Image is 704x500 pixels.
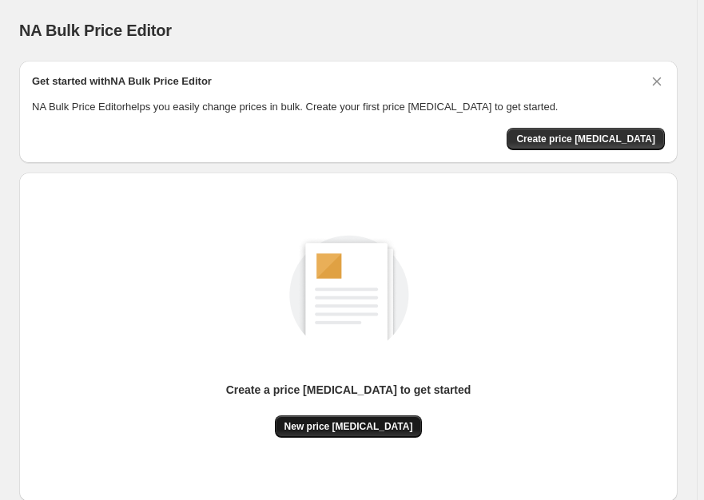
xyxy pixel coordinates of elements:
[19,22,172,39] span: NA Bulk Price Editor
[275,415,423,438] button: New price [MEDICAL_DATA]
[226,382,471,398] p: Create a price [MEDICAL_DATA] to get started
[32,99,665,115] p: NA Bulk Price Editor helps you easily change prices in bulk. Create your first price [MEDICAL_DAT...
[507,128,665,150] button: Create price change job
[649,73,665,89] button: Dismiss card
[516,133,655,145] span: Create price [MEDICAL_DATA]
[32,73,212,89] h2: Get started with NA Bulk Price Editor
[284,420,413,433] span: New price [MEDICAL_DATA]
